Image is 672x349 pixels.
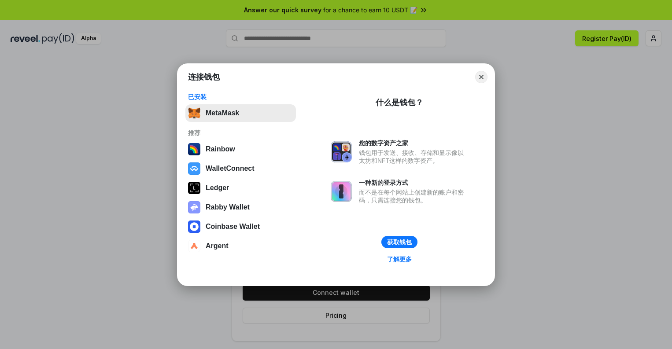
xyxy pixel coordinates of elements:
img: svg+xml,%3Csvg%20width%3D%2228%22%20height%3D%2228%22%20viewBox%3D%220%200%2028%2028%22%20fill%3D... [188,240,200,252]
img: svg+xml,%3Csvg%20fill%3D%22none%22%20height%3D%2233%22%20viewBox%3D%220%200%2035%2033%22%20width%... [188,107,200,119]
div: 什么是钱包？ [376,97,423,108]
img: svg+xml,%3Csvg%20width%3D%22120%22%20height%3D%22120%22%20viewBox%3D%220%200%20120%20120%22%20fil... [188,143,200,155]
img: svg+xml,%3Csvg%20xmlns%3D%22http%3A%2F%2Fwww.w3.org%2F2000%2Fsvg%22%20width%3D%2228%22%20height%3... [188,182,200,194]
div: Argent [206,242,229,250]
div: Rabby Wallet [206,203,250,211]
button: WalletConnect [185,160,296,177]
button: Ledger [185,179,296,197]
button: Rabby Wallet [185,198,296,216]
div: 您的数字资产之家 [359,139,468,147]
img: svg+xml,%3Csvg%20xmlns%3D%22http%3A%2F%2Fwww.w3.org%2F2000%2Fsvg%22%20fill%3D%22none%22%20viewBox... [331,141,352,162]
a: 了解更多 [382,253,417,265]
div: Rainbow [206,145,235,153]
div: MetaMask [206,109,239,117]
div: Ledger [206,184,229,192]
img: svg+xml,%3Csvg%20width%3D%2228%22%20height%3D%2228%22%20viewBox%3D%220%200%2028%2028%22%20fill%3D... [188,220,200,233]
div: 获取钱包 [387,238,412,246]
button: Argent [185,237,296,255]
div: 一种新的登录方式 [359,179,468,187]
img: svg+xml,%3Csvg%20width%3D%2228%22%20height%3D%2228%22%20viewBox%3D%220%200%2028%2028%22%20fill%3D... [188,162,200,175]
div: Coinbase Wallet [206,223,260,231]
button: Close [475,71,487,83]
button: MetaMask [185,104,296,122]
div: WalletConnect [206,165,255,173]
div: 了解更多 [387,255,412,263]
div: 已安装 [188,93,293,101]
img: svg+xml,%3Csvg%20xmlns%3D%22http%3A%2F%2Fwww.w3.org%2F2000%2Fsvg%22%20fill%3D%22none%22%20viewBox... [188,201,200,213]
button: Rainbow [185,140,296,158]
div: 钱包用于发送、接收、存储和显示像以太坊和NFT这样的数字资产。 [359,149,468,165]
img: svg+xml,%3Csvg%20xmlns%3D%22http%3A%2F%2Fwww.w3.org%2F2000%2Fsvg%22%20fill%3D%22none%22%20viewBox... [331,181,352,202]
div: 而不是在每个网站上创建新的账户和密码，只需连接您的钱包。 [359,188,468,204]
button: Coinbase Wallet [185,218,296,235]
button: 获取钱包 [381,236,417,248]
div: 推荐 [188,129,293,137]
h1: 连接钱包 [188,72,220,82]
